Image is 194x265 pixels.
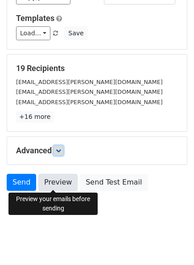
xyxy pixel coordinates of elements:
small: [EMAIL_ADDRESS][PERSON_NAME][DOMAIN_NAME] [16,99,163,105]
small: [EMAIL_ADDRESS][PERSON_NAME][DOMAIN_NAME] [16,79,163,85]
a: +16 more [16,111,54,122]
button: Save [64,26,87,40]
a: Preview [38,174,78,191]
a: Templates [16,13,54,23]
small: [EMAIL_ADDRESS][PERSON_NAME][DOMAIN_NAME] [16,88,163,95]
h5: Advanced [16,146,178,156]
a: Load... [16,26,50,40]
a: Send Test Email [80,174,148,191]
h5: 19 Recipients [16,63,178,73]
iframe: Chat Widget [149,222,194,265]
a: Send [7,174,36,191]
div: Preview your emails before sending [8,193,98,215]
